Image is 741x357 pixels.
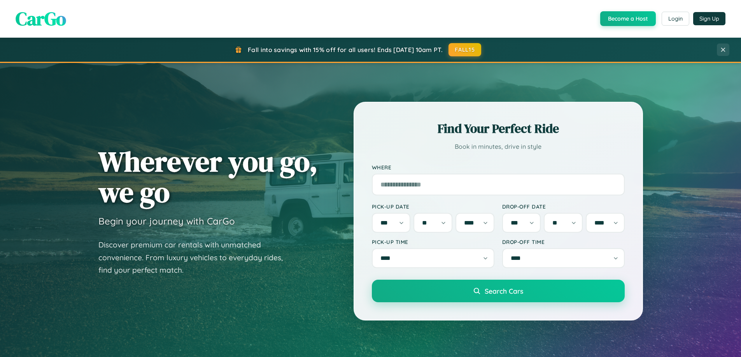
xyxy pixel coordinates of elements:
p: Book in minutes, drive in style [372,141,625,152]
label: Drop-off Date [502,203,625,210]
h2: Find Your Perfect Ride [372,120,625,137]
label: Drop-off Time [502,239,625,245]
label: Pick-up Date [372,203,494,210]
span: Search Cars [485,287,523,295]
p: Discover premium car rentals with unmatched convenience. From luxury vehicles to everyday rides, ... [98,239,293,277]
button: Login [662,12,689,26]
label: Pick-up Time [372,239,494,245]
button: Become a Host [600,11,656,26]
label: Where [372,164,625,171]
button: Sign Up [693,12,725,25]
button: FALL15 [448,43,481,56]
span: Fall into savings with 15% off for all users! Ends [DATE] 10am PT. [248,46,443,54]
span: CarGo [16,6,66,31]
h1: Wherever you go, we go [98,146,318,207]
h3: Begin your journey with CarGo [98,215,235,227]
button: Search Cars [372,280,625,302]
